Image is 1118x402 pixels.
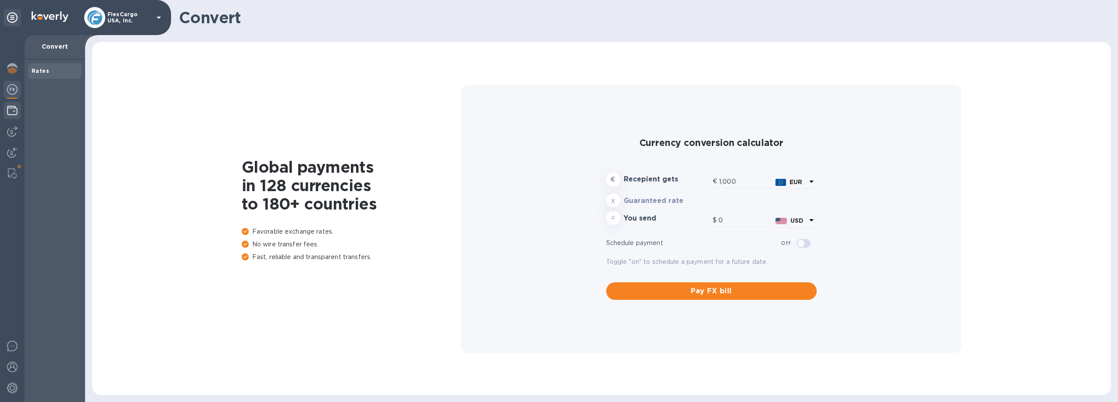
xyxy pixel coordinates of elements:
h2: Currency conversion calculator [606,137,817,148]
b: EUR [789,178,802,185]
p: Favorable exchange rates. [242,227,461,236]
p: FlexCargo USA, Inc. [107,11,151,24]
b: Rates [32,68,49,74]
span: Pay FX bill [613,286,810,296]
p: Convert [32,42,78,51]
h3: Recepient gets [624,175,709,184]
p: Schedule payment [606,238,781,248]
div: x [606,193,620,207]
p: Toggle "on" to schedule a payment for a future date. [606,257,817,267]
h3: Guaranteed rate [624,197,709,205]
h3: You send [624,214,709,223]
img: Foreign exchange [7,84,18,95]
p: No wire transfer fees. [242,240,461,249]
input: Amount [718,214,772,227]
strong: € [611,176,615,183]
h1: Convert [179,8,1104,27]
div: Unpin categories [4,9,21,26]
h1: Global payments in 128 currencies to 180+ countries [242,158,461,213]
img: USD [775,218,787,224]
img: Wallets [7,105,18,116]
div: € [713,175,719,188]
b: Off [781,240,791,246]
p: Fast, reliable and transparent transfers. [242,253,461,262]
img: Logo [32,11,68,22]
b: USD [790,217,804,224]
div: $ [713,214,718,227]
button: Pay FX bill [606,282,817,300]
input: Amount [719,175,772,188]
div: = [606,211,620,225]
